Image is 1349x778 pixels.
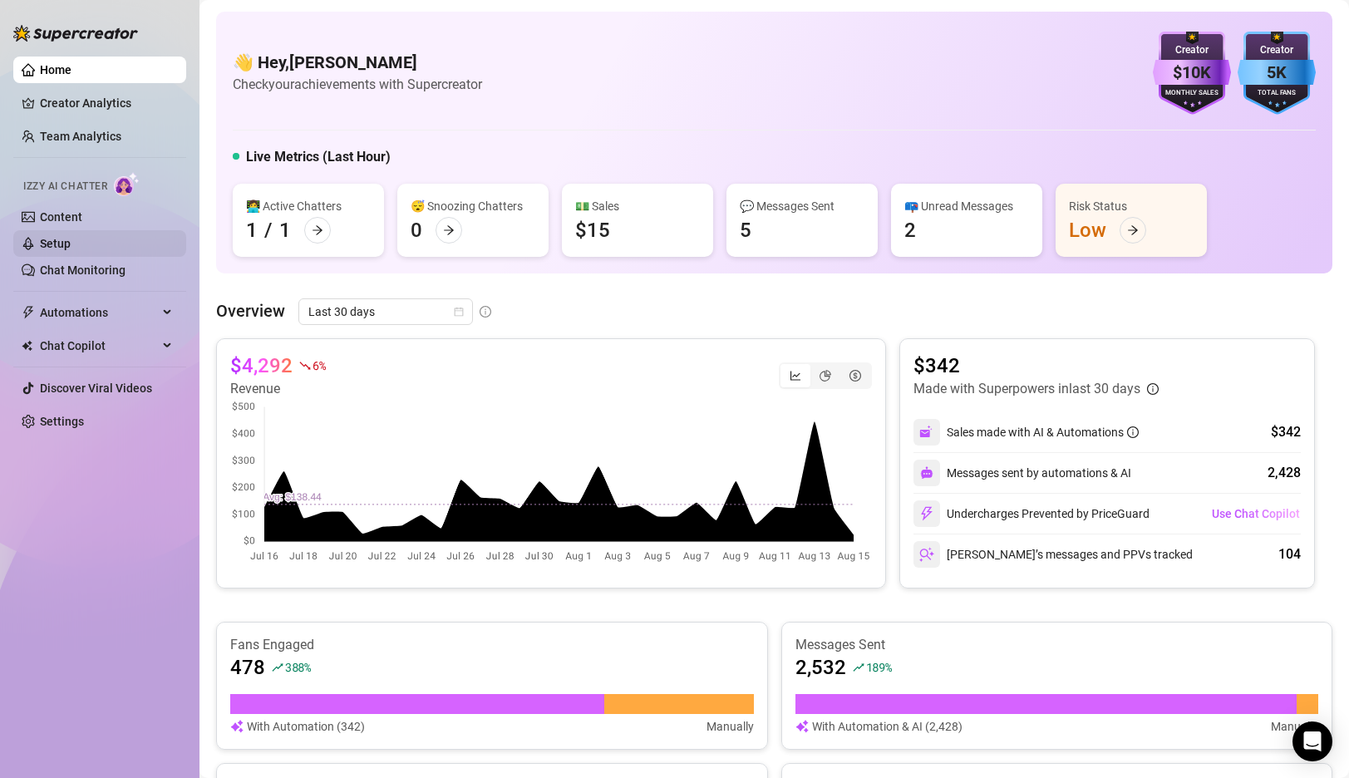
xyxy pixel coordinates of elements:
[920,466,933,480] img: svg%3e
[740,217,751,244] div: 5
[114,172,140,196] img: AI Chatter
[216,298,285,323] article: Overview
[40,63,71,76] a: Home
[779,362,872,389] div: segmented control
[22,306,35,319] span: thunderbolt
[853,662,864,673] span: rise
[575,197,700,215] div: 💵 Sales
[1127,224,1139,236] span: arrow-right
[411,197,535,215] div: 😴 Snoozing Chatters
[1153,32,1231,115] img: purple-badge-B9DA21FR.svg
[40,415,84,428] a: Settings
[913,541,1193,568] div: [PERSON_NAME]’s messages and PPVs tracked
[230,654,265,681] article: 478
[707,717,754,736] article: Manually
[443,224,455,236] span: arrow-right
[230,636,754,654] article: Fans Engaged
[308,299,463,324] span: Last 30 days
[313,357,325,373] span: 6 %
[40,210,82,224] a: Content
[919,506,934,521] img: svg%3e
[233,51,482,74] h4: 👋 Hey, [PERSON_NAME]
[1238,60,1316,86] div: 5K
[279,217,291,244] div: 1
[919,547,934,562] img: svg%3e
[246,217,258,244] div: 1
[904,197,1029,215] div: 📪 Unread Messages
[1238,32,1316,115] img: blue-badge-DgoSNQY1.svg
[1153,42,1231,58] div: Creator
[22,340,32,352] img: Chat Copilot
[919,425,934,440] img: svg%3e
[740,197,864,215] div: 💬 Messages Sent
[1127,426,1139,438] span: info-circle
[1271,422,1301,442] div: $342
[246,197,371,215] div: 👩‍💻 Active Chatters
[913,500,1150,527] div: Undercharges Prevented by PriceGuard
[23,179,107,194] span: Izzy AI Chatter
[913,460,1131,486] div: Messages sent by automations & AI
[1212,507,1300,520] span: Use Chat Copilot
[40,382,152,395] a: Discover Viral Videos
[1292,721,1332,761] div: Open Intercom Messenger
[480,306,491,318] span: info-circle
[247,717,365,736] article: With Automation (342)
[795,636,1319,654] article: Messages Sent
[795,717,809,736] img: svg%3e
[1238,88,1316,99] div: Total Fans
[1153,88,1231,99] div: Monthly Sales
[947,423,1139,441] div: Sales made with AI & Automations
[40,237,71,250] a: Setup
[40,130,121,143] a: Team Analytics
[795,654,846,681] article: 2,532
[790,370,801,382] span: line-chart
[233,74,482,95] article: Check your achievements with Supercreator
[230,717,244,736] img: svg%3e
[820,370,831,382] span: pie-chart
[13,25,138,42] img: logo-BBDzfeDw.svg
[1147,383,1159,395] span: info-circle
[1069,197,1194,215] div: Risk Status
[1271,717,1318,736] article: Manually
[866,659,892,675] span: 189 %
[411,217,422,244] div: 0
[454,307,464,317] span: calendar
[246,147,391,167] h5: Live Metrics (Last Hour)
[1153,60,1231,86] div: $10K
[1238,42,1316,58] div: Creator
[812,717,963,736] article: With Automation & AI (2,428)
[913,379,1140,399] article: Made with Superpowers in last 30 days
[1268,463,1301,483] div: 2,428
[272,662,283,673] span: rise
[312,224,323,236] span: arrow-right
[40,90,173,116] a: Creator Analytics
[299,360,311,372] span: fall
[913,352,1159,379] article: $342
[230,352,293,379] article: $4,292
[230,379,325,399] article: Revenue
[1278,544,1301,564] div: 104
[40,332,158,359] span: Chat Copilot
[40,299,158,326] span: Automations
[575,217,610,244] div: $15
[40,263,126,277] a: Chat Monitoring
[285,659,311,675] span: 388 %
[904,217,916,244] div: 2
[849,370,861,382] span: dollar-circle
[1211,500,1301,527] button: Use Chat Copilot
